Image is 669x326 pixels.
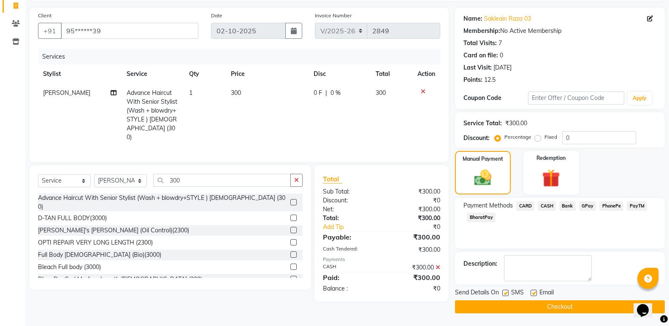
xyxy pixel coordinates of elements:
span: CARD [516,201,534,211]
span: Advance Haircut With Senior Stylist (Wash + blowdry+STYLE ) [DEMOGRAPHIC_DATA] (300) [127,89,177,141]
div: Name: [463,14,482,23]
div: Payable: [317,232,382,242]
label: Redemption [536,154,566,162]
label: Fixed [544,133,557,141]
span: 300 [376,89,386,97]
div: Sub Total: [317,187,382,196]
div: ₹300.00 [382,263,447,272]
div: Paid: [317,272,382,283]
div: Advance Haircut With Senior Stylist (Wash + blowdry+STYLE ) [DEMOGRAPHIC_DATA] (300) [38,194,287,211]
label: Date [211,12,222,19]
th: Service [122,65,184,84]
div: [PERSON_NAME]'s [PERSON_NAME] (Oil Control)(2300) [38,226,189,235]
div: 7 [498,39,502,48]
div: Services [39,49,447,65]
div: Points: [463,75,482,84]
div: Discount: [317,196,382,205]
input: Search by Name/Mobile/Email/Code [61,23,198,39]
a: Add Tip [317,223,393,232]
div: 0 [500,51,503,60]
th: Price [226,65,309,84]
div: OPTI REPAIR VERY LONG LENGTH (2300) [38,238,153,247]
div: ₹300.00 [382,205,447,214]
div: Membership: [463,27,500,35]
img: _gift.svg [536,167,566,189]
a: Sakleain Raza 03 [484,14,531,23]
div: Total Visits: [463,39,497,48]
div: Full Body [DEMOGRAPHIC_DATA] (Bio)(3000) [38,251,161,259]
div: Service Total: [463,119,502,128]
span: GPay [579,201,596,211]
span: PayTM [627,201,647,211]
div: ₹0 [382,196,447,205]
div: Blow Dry Curl Medium Length [DEMOGRAPHIC_DATA] (300) [38,275,202,284]
div: Description: [463,259,497,268]
div: Coupon Code [463,94,528,102]
span: Bank [559,201,576,211]
span: 300 [231,89,241,97]
input: Search or Scan [153,174,291,187]
span: Payment Methods [463,201,513,210]
div: ₹0 [382,284,447,293]
span: 0 % [330,89,341,97]
span: Total [323,175,342,183]
label: Manual Payment [463,155,503,163]
div: ₹300.00 [382,187,447,196]
button: Apply [628,92,652,105]
label: Percentage [504,133,531,141]
span: CASH [538,201,556,211]
span: Email [539,288,554,299]
div: Card on file: [463,51,498,60]
span: BharatPay [467,213,496,222]
th: Disc [309,65,371,84]
img: _cash.svg [469,168,497,188]
span: | [325,89,327,97]
div: ₹300.00 [382,245,447,254]
div: Total: [317,214,382,223]
div: Net: [317,205,382,214]
span: [PERSON_NAME] [43,89,90,97]
div: [DATE] [493,63,512,72]
th: Action [412,65,440,84]
div: Discount: [463,134,490,143]
div: Last Visit: [463,63,492,72]
div: ₹300.00 [382,214,447,223]
input: Enter Offer / Coupon Code [528,92,624,105]
th: Qty [184,65,226,84]
label: Invoice Number [315,12,352,19]
button: Checkout [455,300,665,313]
span: Send Details On [455,288,499,299]
div: Balance : [317,284,382,293]
div: ₹300.00 [382,272,447,283]
div: Payments [323,256,440,263]
span: PhonePe [599,201,623,211]
span: 0 F [314,89,322,97]
div: D-TAN FULL BODY(3000) [38,214,107,223]
th: Stylist [38,65,122,84]
div: No Active Membership [463,27,656,35]
div: ₹0 [393,223,447,232]
button: +91 [38,23,62,39]
div: ₹300.00 [505,119,527,128]
div: Cash Tendered: [317,245,382,254]
th: Total [371,65,412,84]
div: CASH [317,263,382,272]
iframe: chat widget [634,292,661,318]
div: Bleach Full body (3000) [38,263,101,272]
div: 12.5 [484,75,496,84]
span: SMS [511,288,524,299]
span: 1 [189,89,192,97]
label: Client [38,12,51,19]
div: ₹300.00 [382,232,447,242]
